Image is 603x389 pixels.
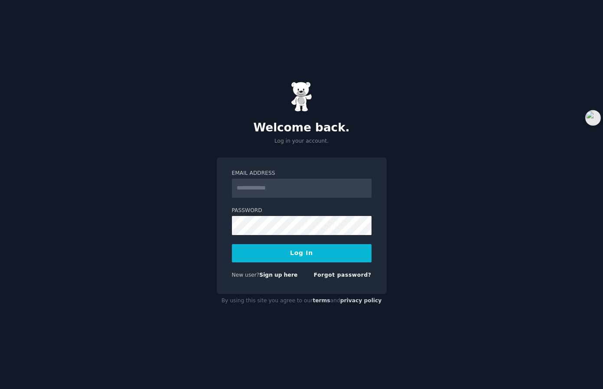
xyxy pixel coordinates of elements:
[217,137,387,145] p: Log in your account.
[232,244,372,262] button: Log In
[217,294,387,308] div: By using this site you agree to our and
[314,272,372,278] a: Forgot password?
[291,82,313,112] img: Gummy Bear
[217,121,387,135] h2: Welcome back.
[340,297,382,304] a: privacy policy
[232,207,372,215] label: Password
[232,170,372,177] label: Email Address
[232,272,260,278] span: New user?
[313,297,330,304] a: terms
[259,272,297,278] a: Sign up here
